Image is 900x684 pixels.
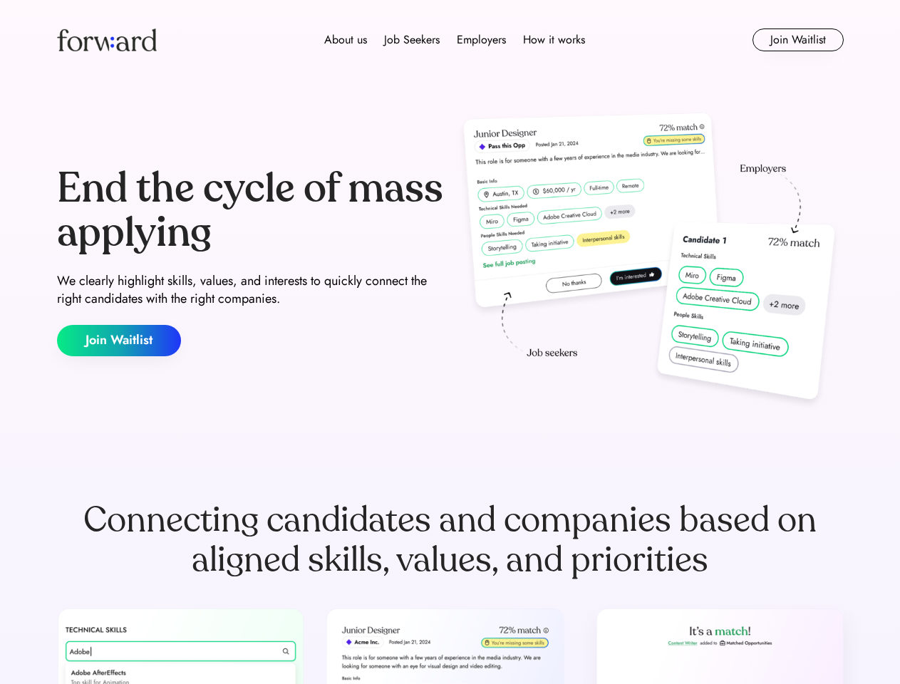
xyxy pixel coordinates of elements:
img: Forward logo [57,28,157,51]
button: Join Waitlist [57,325,181,356]
div: Connecting candidates and companies based on aligned skills, values, and priorities [57,500,844,580]
div: End the cycle of mass applying [57,167,445,254]
img: hero-image.png [456,108,844,415]
div: How it works [523,31,585,48]
div: Employers [457,31,506,48]
div: We clearly highlight skills, values, and interests to quickly connect the right candidates with t... [57,272,445,308]
div: Job Seekers [384,31,440,48]
button: Join Waitlist [752,28,844,51]
div: About us [324,31,367,48]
